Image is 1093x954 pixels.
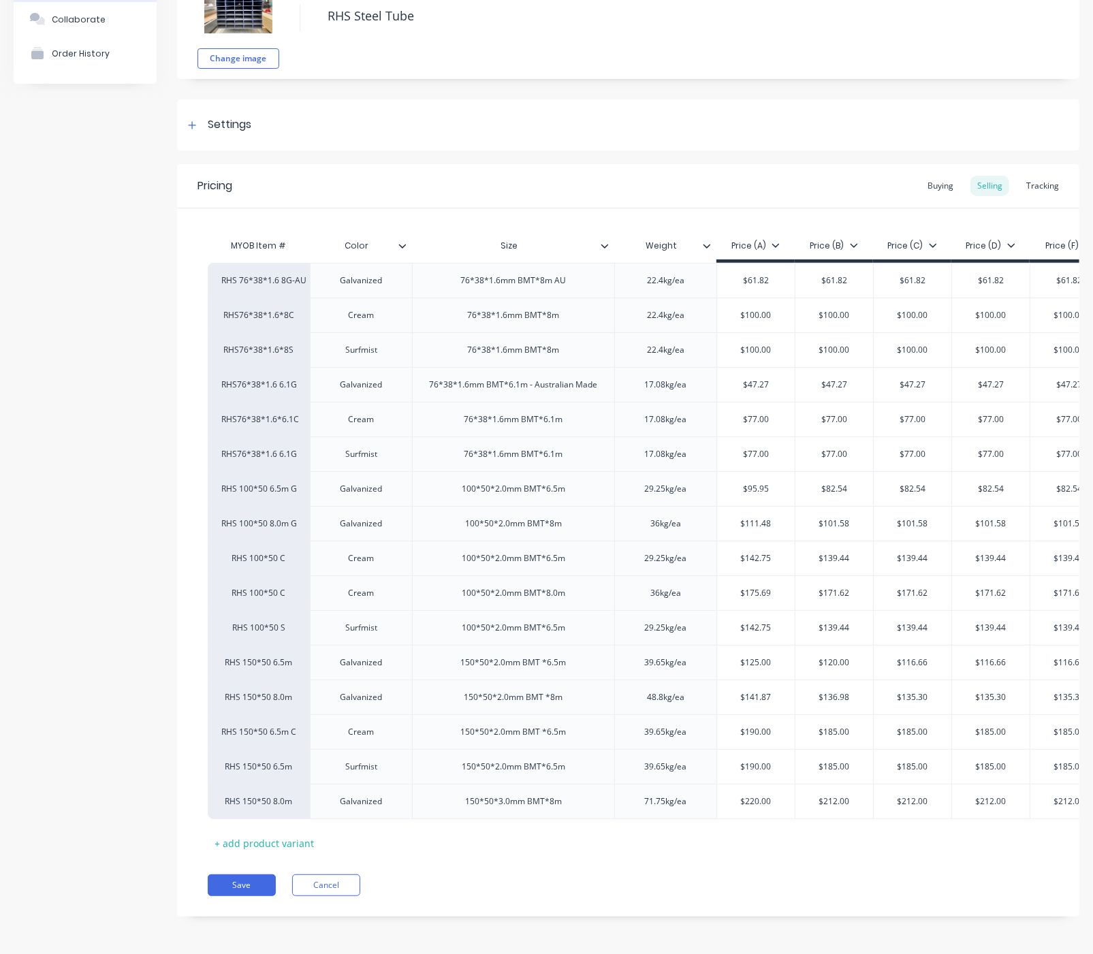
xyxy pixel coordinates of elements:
div: 36kg/ea [632,515,700,532]
div: $185.00 [795,715,873,749]
div: 71.75kg/ea [632,793,700,810]
div: 150*50*2.0mm BMT *8m [454,688,574,706]
div: $142.75 [717,611,795,645]
div: Weight [614,229,708,263]
div: $100.00 [717,298,795,332]
div: $100.00 [952,298,1030,332]
div: Price (F) [1045,240,1092,252]
div: Cream [328,550,396,567]
div: $77.00 [795,402,873,436]
div: Tracking [1019,176,1066,196]
div: 17.08kg/ea [632,376,700,394]
div: RHS76*38*1.6*8S [221,344,296,356]
div: Galvanized [328,376,396,394]
div: 100*50*2.0mm BMT*6.5m [451,550,576,567]
div: Surfmist [328,758,396,776]
div: $47.27 [717,368,795,402]
div: $185.00 [952,750,1030,784]
div: $185.00 [952,715,1030,749]
div: $175.69 [717,576,795,610]
div: Surfmist [328,445,396,463]
div: RHS 150*50 6.5m [221,761,296,773]
div: $95.95 [717,472,795,506]
div: 150*50*2.0mm BMT*6.5m [451,758,576,776]
div: MYOB Item # [208,232,310,259]
div: $185.00 [874,750,951,784]
div: Surfmist [328,619,396,637]
div: 76*38*1.6mm BMT*8m [457,341,571,359]
div: 48.8kg/ea [632,688,700,706]
div: $61.82 [717,264,795,298]
div: RHS 150*50 8.0m [221,691,296,703]
div: $139.44 [874,611,951,645]
div: $190.00 [717,715,795,749]
div: $120.00 [795,646,873,680]
div: 29.25kg/ea [632,550,700,567]
div: Price (D) [966,240,1015,252]
div: $220.00 [717,784,795,818]
div: 17.08kg/ea [632,445,700,463]
div: $139.44 [795,541,873,575]
div: 100*50*2.0mm BMT*8.0m [451,584,576,602]
div: 150*50*2.0mm BMT *6.5m [450,723,577,741]
div: $82.54 [952,472,1030,506]
div: $101.58 [874,507,951,541]
div: Color [310,229,404,263]
div: 150*50*2.0mm BMT *6.5m [450,654,577,671]
div: RHS76*38*1.6*8C [221,309,296,321]
div: $171.62 [952,576,1030,610]
div: $111.48 [717,507,795,541]
div: RHS76*38*1.6*6.1C [221,413,296,426]
div: 36kg/ea [632,584,700,602]
div: $77.00 [717,402,795,436]
div: $100.00 [874,298,951,332]
div: $185.00 [795,750,873,784]
div: 17.08kg/ea [632,411,700,428]
div: Color [310,232,412,259]
div: + add product variant [208,833,321,854]
div: $139.44 [874,541,951,575]
div: $135.30 [874,680,951,714]
div: RHS 100*50 C [221,587,296,599]
div: Galvanized [328,272,396,289]
div: $100.00 [795,298,873,332]
div: Selling [970,176,1009,196]
div: $125.00 [717,646,795,680]
div: Pricing [197,178,232,194]
div: $47.27 [952,368,1030,402]
div: 39.65kg/ea [632,723,700,741]
div: Galvanized [328,654,396,671]
div: $101.58 [952,507,1030,541]
div: $77.00 [795,437,873,471]
div: $82.54 [795,472,873,506]
div: $171.62 [795,576,873,610]
div: 100*50*2.0mm BMT*8m [454,515,573,532]
div: $190.00 [717,750,795,784]
div: 76*38*1.6mm BMT*6.1m [454,445,574,463]
div: $139.44 [795,611,873,645]
div: RHS 150*50 6.5m [221,656,296,669]
div: $100.00 [717,333,795,367]
div: $135.30 [952,680,1030,714]
div: 22.4kg/ea [632,272,700,289]
div: $100.00 [874,333,951,367]
div: $61.82 [874,264,951,298]
div: RHS 150*50 6.5m C [221,726,296,738]
div: 39.65kg/ea [632,654,700,671]
div: $171.62 [874,576,951,610]
div: 76*38*1.6mm BMT*6.1m [454,411,574,428]
div: $142.75 [717,541,795,575]
div: $101.58 [795,507,873,541]
div: Cream [328,584,396,602]
div: $116.66 [952,646,1030,680]
div: RHS76*38*1.6 6.1G [221,379,296,391]
div: Collaborate [52,14,106,25]
div: 100*50*2.0mm BMT*6.5m [451,480,576,498]
div: $77.00 [874,437,951,471]
div: $212.00 [795,784,873,818]
div: Cream [328,411,396,428]
button: Order History [14,36,157,70]
div: Settings [208,116,251,133]
div: Cream [328,306,396,324]
div: Order History [52,48,110,59]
